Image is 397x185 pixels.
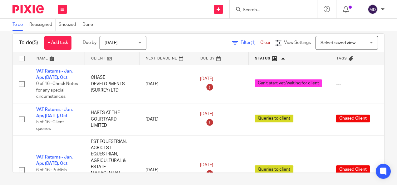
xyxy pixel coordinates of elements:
span: Select saved view [321,41,355,45]
a: Reassigned [29,19,56,31]
span: Queries to client [255,115,293,122]
td: HARTS AT THE COURTYARD LIMITED [85,103,139,135]
span: (1) [251,40,256,45]
td: [DATE] [139,65,194,103]
a: Snoozed [59,19,79,31]
span: Filter [241,40,260,45]
a: Done [82,19,96,31]
div: --- [336,81,378,87]
img: Pixie [12,5,44,13]
input: Search [242,7,298,13]
a: + Add task [44,36,71,50]
span: [DATE] [200,112,213,116]
span: Chased Client [336,165,370,173]
span: [DATE] [200,77,213,81]
span: 5 of 16 · Client queries [36,120,64,131]
a: VAT Returns - Jan, Apr, [DATE], Oct [36,155,73,166]
a: VAT Returns - Jan, Apr, [DATE], Oct [36,107,73,118]
p: Due by [83,40,96,46]
img: svg%3E [368,4,378,14]
span: Queries to client [255,165,293,173]
a: VAT Returns - Jan, Apr, [DATE], Oct [36,69,73,80]
span: [DATE] [200,163,213,167]
span: View Settings [284,40,311,45]
td: CHASE DEVELOPMENTS (SURREY) LTD [85,65,139,103]
span: (5) [32,40,38,45]
span: 0 of 16 · Check Notes for any special circumstances [36,82,78,99]
span: Tags [336,57,347,60]
span: Can't start yet/waiting for client [255,79,322,87]
h1: To do [19,40,38,46]
span: [DATE] [105,41,118,45]
span: 6 of 16 · Publish Management Reports [36,168,67,185]
td: [DATE] [139,103,194,135]
a: Clear [260,40,271,45]
span: Chased Client [336,115,370,122]
a: To do [12,19,26,31]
